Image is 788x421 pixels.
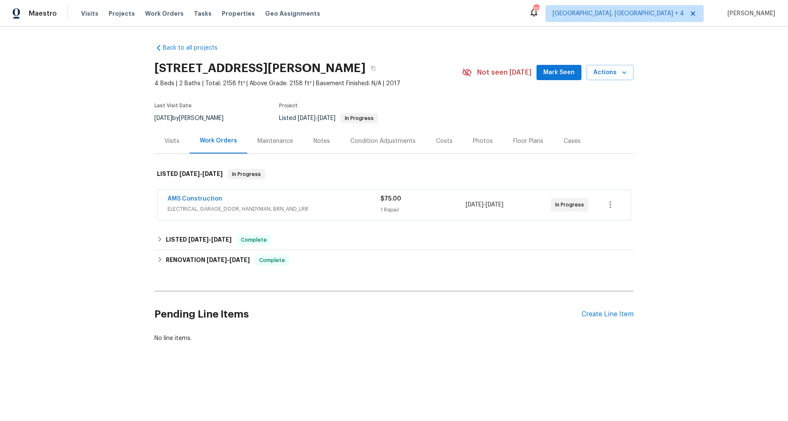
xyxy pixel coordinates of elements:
span: [GEOGRAPHIC_DATA], [GEOGRAPHIC_DATA] + 4 [553,9,684,18]
div: No line items. [154,334,634,343]
a: Back to all projects [154,44,236,52]
span: Complete [256,256,288,265]
span: [DATE] [188,237,209,243]
span: Actions [593,67,627,78]
span: [DATE] [229,257,250,263]
span: In Progress [229,170,264,178]
div: RENOVATION [DATE]-[DATE]Complete [154,250,634,270]
h6: LISTED [157,169,223,179]
span: [DATE] [202,171,223,177]
span: Listed [279,115,378,121]
div: 1 Repair [380,206,466,214]
span: Last Visit Date [154,103,192,108]
div: by [PERSON_NAME] [154,113,234,123]
span: [DATE] [179,171,200,177]
span: - [207,257,250,263]
span: $75.00 [380,196,401,202]
div: Condition Adjustments [350,137,416,145]
span: Properties [222,9,255,18]
span: Projects [109,9,135,18]
div: Notes [313,137,330,145]
span: Tasks [194,11,212,17]
span: ELECTRICAL, GARAGE_DOOR, HANDYMAN, BRN_AND_LRR [168,205,380,213]
span: Complete [238,236,270,244]
div: Photos [473,137,493,145]
span: [PERSON_NAME] [724,9,775,18]
span: Visits [81,9,98,18]
span: [DATE] [211,237,232,243]
div: Cases [564,137,581,145]
span: [DATE] [207,257,227,263]
div: Costs [436,137,453,145]
div: LISTED [DATE]-[DATE]In Progress [154,161,634,188]
span: - [188,237,232,243]
span: Project [279,103,298,108]
span: - [298,115,335,121]
h6: LISTED [166,235,232,245]
span: Work Orders [145,9,184,18]
span: [DATE] [298,115,316,121]
span: - [466,201,503,209]
button: Copy Address [366,61,381,76]
div: Maintenance [257,137,293,145]
span: [DATE] [154,115,172,121]
span: [DATE] [318,115,335,121]
span: In Progress [341,116,377,121]
div: LISTED [DATE]-[DATE]Complete [154,230,634,250]
span: [DATE] [486,202,503,208]
div: Visits [165,137,179,145]
span: Geo Assignments [265,9,320,18]
span: [DATE] [466,202,483,208]
div: Work Orders [200,137,237,145]
button: Actions [587,65,634,81]
h6: RENOVATION [166,255,250,265]
span: 4 Beds | 2 Baths | Total: 2158 ft² | Above Grade: 2158 ft² | Basement Finished: N/A | 2017 [154,79,462,88]
h2: [STREET_ADDRESS][PERSON_NAME] [154,64,366,72]
div: Create Line Item [581,310,634,318]
button: Mark Seen [537,65,581,81]
span: Maestro [29,9,57,18]
span: In Progress [555,201,587,209]
div: Floor Plans [513,137,543,145]
div: 155 [533,5,539,14]
span: Not seen [DATE] [477,68,531,77]
span: Mark Seen [543,67,575,78]
h2: Pending Line Items [154,295,581,334]
span: - [179,171,223,177]
a: AMS Construction [168,196,222,202]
